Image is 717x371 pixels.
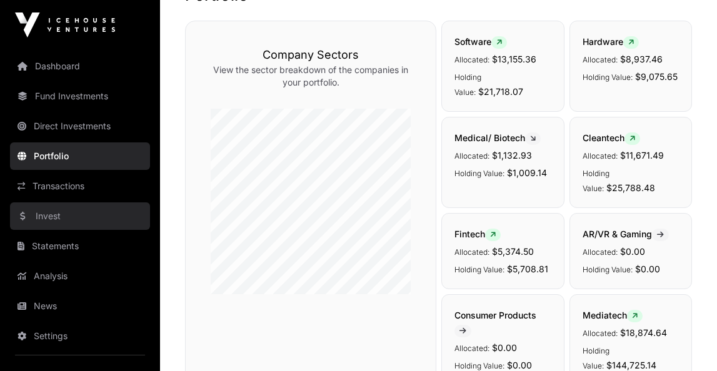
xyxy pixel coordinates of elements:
[635,71,678,82] span: $9,075.65
[583,169,609,193] span: Holding Value:
[492,54,536,64] span: $13,155.36
[583,310,643,320] span: Mediatech
[583,265,633,274] span: Holding Value:
[478,86,523,97] span: $21,718.07
[583,36,639,47] span: Hardware
[10,202,150,230] a: Invest
[635,264,660,274] span: $0.00
[583,72,633,82] span: Holding Value:
[583,55,618,64] span: Allocated:
[454,247,489,257] span: Allocated:
[454,36,507,47] span: Software
[507,167,547,178] span: $1,009.14
[606,182,655,193] span: $25,788.48
[211,64,411,89] p: View the sector breakdown of the companies in your portfolio.
[492,246,534,257] span: $5,374.50
[10,262,150,290] a: Analysis
[654,311,717,371] iframe: Chat Widget
[507,360,532,370] span: $0.00
[15,12,115,37] img: Icehouse Ventures Logo
[10,172,150,200] a: Transactions
[620,150,664,161] span: $11,671.49
[454,132,541,143] span: Medical/ Biotech
[454,72,481,97] span: Holding Value:
[211,46,411,64] h3: Company Sectors
[10,52,150,80] a: Dashboard
[10,322,150,350] a: Settings
[620,246,645,257] span: $0.00
[454,229,501,239] span: Fintech
[10,292,150,320] a: News
[620,327,667,338] span: $18,874.64
[583,229,669,239] span: AR/VR & Gaming
[10,112,150,140] a: Direct Investments
[583,151,618,161] span: Allocated:
[620,54,663,64] span: $8,937.46
[454,169,504,178] span: Holding Value:
[454,151,489,161] span: Allocated:
[10,232,150,260] a: Statements
[583,132,640,143] span: Cleantech
[454,265,504,274] span: Holding Value:
[10,142,150,170] a: Portfolio
[454,310,536,335] span: Consumer Products
[454,344,489,353] span: Allocated:
[507,264,548,274] span: $5,708.81
[10,82,150,110] a: Fund Investments
[583,247,618,257] span: Allocated:
[492,150,532,161] span: $1,132.93
[454,55,489,64] span: Allocated:
[454,361,504,370] span: Holding Value:
[583,346,609,370] span: Holding Value:
[492,342,517,353] span: $0.00
[606,360,656,370] span: $144,725.14
[583,329,618,338] span: Allocated:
